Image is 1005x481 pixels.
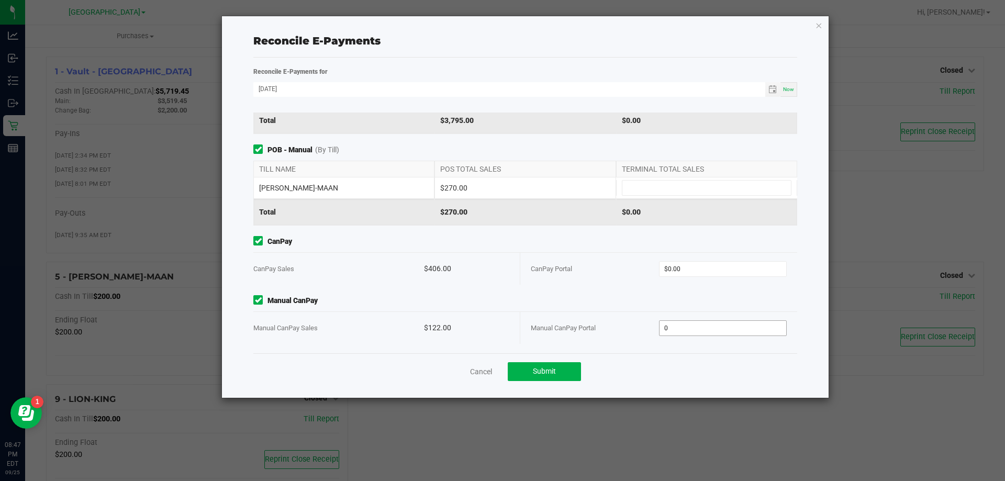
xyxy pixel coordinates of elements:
strong: Reconcile E-Payments for [253,68,328,75]
span: Manual CanPay Portal [531,324,596,332]
div: [PERSON_NAME]-MAAN [253,177,434,198]
span: CanPay Portal [531,265,572,273]
div: $270.00 [434,177,616,198]
strong: POB - Manual [267,144,312,155]
strong: CanPay [267,236,292,247]
iframe: Resource center unread badge [31,396,43,408]
a: Cancel [470,366,492,377]
form-toggle: Include in reconciliation [253,236,267,247]
div: TILL NAME [253,161,434,177]
div: Total [253,107,434,133]
button: Submit [508,362,581,381]
div: $3,795.00 [434,107,616,133]
span: Manual CanPay Sales [253,324,318,332]
div: $270.00 [434,199,616,225]
span: Now [783,86,794,92]
span: Submit [533,367,556,375]
div: Reconcile E-Payments [253,33,797,49]
iframe: Resource center [10,397,42,429]
div: POS TOTAL SALES [434,161,616,177]
span: (By Till) [315,144,339,155]
div: $0.00 [616,107,797,133]
strong: Manual CanPay [267,295,318,306]
div: TERMINAL TOTAL SALES [616,161,797,177]
span: Toggle calendar [765,82,780,97]
div: $122.00 [424,312,509,344]
div: Total [253,199,434,225]
form-toggle: Include in reconciliation [253,295,267,306]
div: $0.00 [616,199,797,225]
div: $406.00 [424,253,509,285]
form-toggle: Include in reconciliation [253,144,267,155]
span: CanPay Sales [253,265,294,273]
input: Date [253,82,765,95]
